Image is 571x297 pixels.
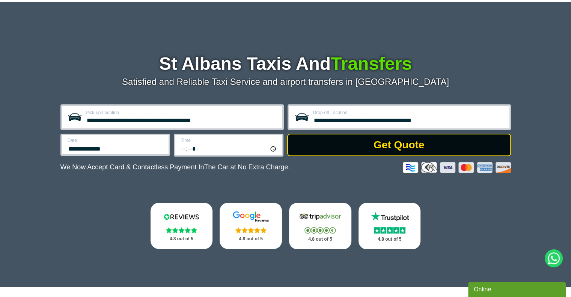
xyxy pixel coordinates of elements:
a: Tripadvisor Stars 4.8 out of 5 [289,203,351,249]
label: Pick-up Location [86,110,278,115]
button: Get Quote [287,134,511,156]
a: Trustpilot Stars 4.8 out of 5 [359,203,421,249]
img: Trustpilot [367,211,412,222]
img: Stars [166,227,197,233]
img: Stars [374,227,405,234]
p: 4.8 out of 5 [228,234,274,244]
label: Time [181,138,277,143]
span: The Car at No Extra Charge. [204,163,290,171]
label: Date [68,138,164,143]
p: We Now Accept Card & Contactless Payment In [60,163,290,171]
a: Reviews.io Stars 4.8 out of 5 [151,203,213,249]
p: 4.8 out of 5 [159,234,205,244]
img: Credit And Debit Cards [403,162,511,173]
h1: St Albans Taxis And [60,55,511,73]
img: Stars [235,227,267,233]
p: Satisfied and Reliable Taxi Service and airport transfers in [GEOGRAPHIC_DATA] [60,77,511,87]
p: 4.8 out of 5 [297,235,343,244]
p: 4.8 out of 5 [367,235,413,244]
a: Google Stars 4.8 out of 5 [220,203,282,249]
img: Google [228,211,273,222]
img: Stars [304,227,336,234]
iframe: chat widget [468,280,567,297]
span: Transfers [331,54,412,74]
img: Tripadvisor [298,211,343,222]
img: Reviews.io [159,211,204,222]
label: Drop-off Location [313,110,505,115]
